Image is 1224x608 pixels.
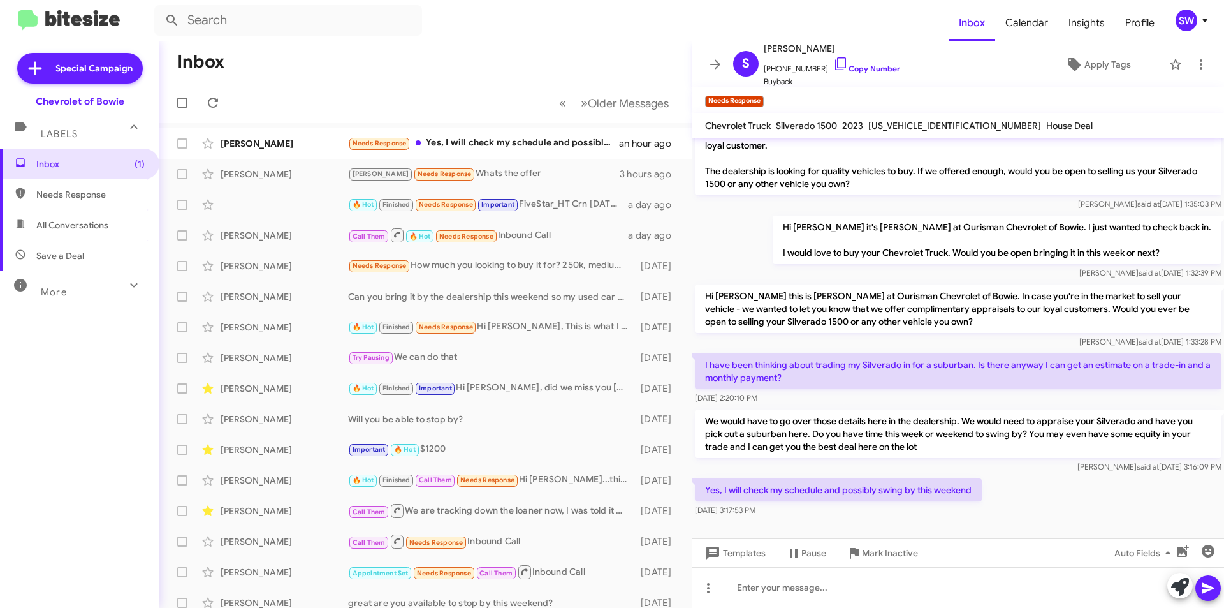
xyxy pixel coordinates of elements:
div: [PERSON_NAME] [221,352,348,364]
span: Finished [382,200,411,209]
a: Special Campaign [17,53,143,84]
span: [US_VEHICLE_IDENTIFICATION_NUMBER] [868,120,1041,131]
span: [PERSON_NAME] [DATE] 3:16:09 PM [1077,462,1221,471]
div: [PERSON_NAME] [221,474,348,487]
span: (1) [135,158,145,170]
div: Inbound Call [348,564,634,580]
span: [DATE] 2:20:10 PM [695,393,757,403]
a: Calendar [995,4,1058,41]
span: said at [1139,337,1161,346]
div: Chevrolet of Bowie [36,95,124,108]
div: [DATE] [634,321,681,334]
span: Profile [1115,4,1165,41]
span: Finished [382,384,411,392]
span: Finished [382,323,411,331]
span: Save a Deal [36,249,84,262]
span: Try Pausing [353,353,390,362]
span: [PERSON_NAME] [DATE] 1:35:03 PM [1078,199,1221,209]
span: Auto Fields [1114,542,1176,565]
span: 🔥 Hot [353,200,374,209]
span: Inbox [36,158,145,170]
span: Needs Response [36,188,145,201]
span: Needs Response [439,232,493,241]
div: 3 hours ago [620,168,681,181]
p: We would have to go over those details here in the dealership. We would need to appraise your Sil... [695,410,1221,458]
span: said at [1137,462,1159,471]
span: Special Campaign [55,62,133,75]
button: Next [573,90,676,116]
div: Hi [PERSON_NAME], This is what I had planned to distribute this weeknd at [PERSON_NAME] and Home ... [348,320,634,334]
div: We are tracking down the loaner now, I was told it was in detail but it is not. Once we have the ... [348,503,634,519]
span: Needs Response [353,262,407,270]
p: Hi [PERSON_NAME] this is [PERSON_NAME] at Ourisman Chevrolet of Bowie. In case you're in the mark... [695,285,1221,333]
div: How much you looking to buy it for? 250k, medium condition. Still quiet, no engine lights. The to... [348,258,634,273]
div: Will you be able to stop by? [348,413,634,426]
div: [PERSON_NAME] [221,168,348,181]
button: Templates [692,542,776,565]
span: Needs Response [419,323,473,331]
span: Mark Inactive [862,542,918,565]
p: I have been thinking about trading my Silverado in for a suburban. Is there anyway I can get an e... [695,353,1221,389]
span: All Conversations [36,219,108,232]
div: Inbound Call [348,533,634,549]
div: [PERSON_NAME] [221,229,348,242]
span: S [742,54,750,74]
div: [PERSON_NAME] [221,566,348,579]
span: Needs Response [418,170,472,178]
div: [PERSON_NAME] [221,443,348,456]
button: Pause [776,542,836,565]
button: Auto Fields [1104,542,1186,565]
span: Needs Response [409,538,463,547]
span: Needs Response [417,569,471,577]
span: » [581,95,588,111]
a: Inbox [949,4,995,41]
div: Hi [PERSON_NAME], did we miss you [DATE]? [348,381,634,396]
span: said at [1137,199,1160,209]
span: 2023 [842,120,863,131]
span: Apply Tags [1084,53,1131,76]
div: [DATE] [634,566,681,579]
div: [DATE] [634,260,681,272]
div: FiveStar_HT Crn [DATE]-[DATE] $3.8 +10.25 Crn [DATE] $3.78 +10.25 Bns [DATE] $9.74 +6.5 [348,197,628,212]
div: Hi [PERSON_NAME]...this is [PERSON_NAME]...you reached out to me a few months ago about buying my... [348,473,634,487]
p: Hi [PERSON_NAME] it's [PERSON_NAME] at Ourisman Chevrolet of Bowie. I just wanted to check back i... [773,216,1221,264]
h1: Inbox [177,52,224,72]
span: [PERSON_NAME] [764,41,900,56]
span: [PERSON_NAME] [DATE] 1:32:39 PM [1079,268,1221,278]
div: SW [1176,10,1197,31]
div: [DATE] [634,352,681,364]
div: $1200 [348,442,634,457]
span: Buyback [764,75,900,88]
button: Mark Inactive [836,542,928,565]
a: Copy Number [833,64,900,73]
div: [PERSON_NAME] [221,382,348,395]
div: Whats the offer [348,167,620,181]
p: Hi [PERSON_NAME] this is [PERSON_NAME], Manager at Ourisman Chevrolet of [PERSON_NAME]. Thanks fo... [695,121,1221,195]
span: 🔥 Hot [394,445,416,454]
span: 🔥 Hot [353,476,374,484]
div: [DATE] [634,382,681,395]
div: We can do that [348,350,634,365]
span: Insights [1058,4,1115,41]
div: [DATE] [634,290,681,303]
div: [DATE] [634,505,681,517]
span: Important [481,200,514,209]
p: Yes, I will check my schedule and possibly swing by this weekend [695,478,982,501]
span: Finished [382,476,411,484]
span: Pause [801,542,826,565]
span: [PHONE_NUMBER] [764,56,900,75]
div: an hour ago [619,137,681,150]
span: [PERSON_NAME] [DATE] 1:33:28 PM [1079,337,1221,346]
span: Silverado 1500 [776,120,837,131]
span: 🔥 Hot [353,384,374,392]
span: Call Them [353,232,386,241]
span: Needs Response [419,200,473,209]
div: [PERSON_NAME] [221,260,348,272]
span: Older Messages [588,96,669,110]
span: 🔥 Hot [353,323,374,331]
span: [PERSON_NAME] [353,170,409,178]
div: a day ago [628,229,681,242]
button: Previous [551,90,574,116]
